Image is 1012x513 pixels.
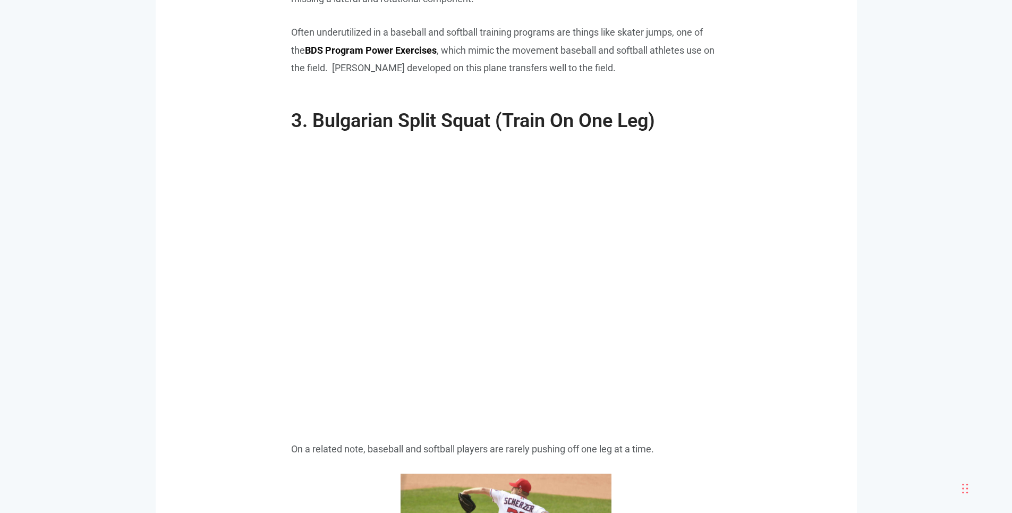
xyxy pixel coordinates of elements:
a: BDS Program Power Exercises [305,45,437,56]
p: Often underutilized in a baseball and softball training programs are things like skater jumps, on... [291,23,721,77]
iframe: Chat Widget [857,398,1012,513]
iframe: Bulgarian Split Squat w Backpack [291,148,721,391]
div: Drag [962,473,968,504]
p: On a related note, baseball and softball players are rarely pushing off one leg at a time. [291,440,721,458]
span: 3. Bulgarian Split Squat (Train On One Leg) [291,110,655,132]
